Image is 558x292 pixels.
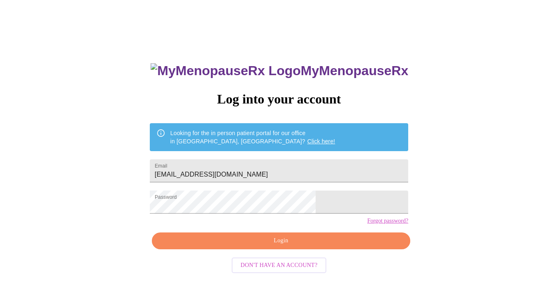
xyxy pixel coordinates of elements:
[150,92,408,107] h3: Log into your account
[170,126,335,149] div: Looking for the in person patient portal for our office in [GEOGRAPHIC_DATA], [GEOGRAPHIC_DATA]?
[161,236,401,246] span: Login
[367,218,408,224] a: Forgot password?
[307,138,335,145] a: Click here!
[152,232,410,249] button: Login
[151,63,408,78] h3: MyMenopauseRx
[230,261,329,268] a: Don't have an account?
[232,258,327,274] button: Don't have an account?
[241,260,318,271] span: Don't have an account?
[151,63,300,78] img: MyMenopauseRx Logo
